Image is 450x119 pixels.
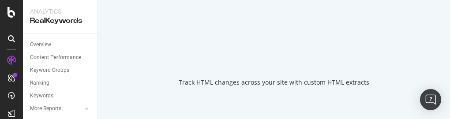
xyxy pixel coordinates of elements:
a: More Reports [30,104,82,113]
a: Content Performance [30,53,91,62]
a: Ranking [30,78,91,88]
div: Keywords [30,91,53,100]
div: Overview [30,40,51,49]
div: Content Performance [30,53,81,62]
a: Keyword Groups [30,66,91,75]
div: animation [242,32,306,64]
div: Analytics [30,7,90,16]
div: Keyword Groups [30,66,69,75]
a: Keywords [30,91,91,100]
div: More Reports [30,104,61,113]
div: Track HTML changes across your site with custom HTML extracts [179,78,369,87]
div: RealKeywords [30,16,90,26]
div: Ranking [30,78,49,88]
a: Overview [30,40,91,49]
div: Open Intercom Messenger [420,89,441,110]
